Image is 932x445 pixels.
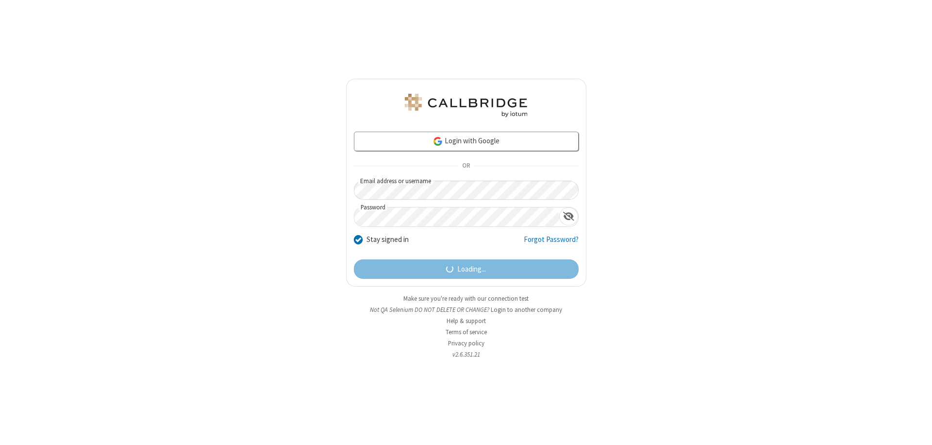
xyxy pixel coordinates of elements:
button: Loading... [354,259,579,279]
button: Login to another company [491,305,562,314]
iframe: Chat [908,420,925,438]
span: OR [458,159,474,173]
a: Login with Google [354,132,579,151]
img: QA Selenium DO NOT DELETE OR CHANGE [403,94,529,117]
span: Loading... [457,264,486,275]
a: Terms of service [446,328,487,336]
li: v2.6.351.21 [346,350,586,359]
input: Email address or username [354,181,579,200]
div: Show password [559,207,578,225]
a: Help & support [447,317,486,325]
a: Forgot Password? [524,234,579,253]
li: Not QA Selenium DO NOT DELETE OR CHANGE? [346,305,586,314]
img: google-icon.png [433,136,443,147]
a: Privacy policy [448,339,484,347]
a: Make sure you're ready with our connection test [403,294,529,303]
input: Password [354,207,559,226]
label: Stay signed in [366,234,409,245]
